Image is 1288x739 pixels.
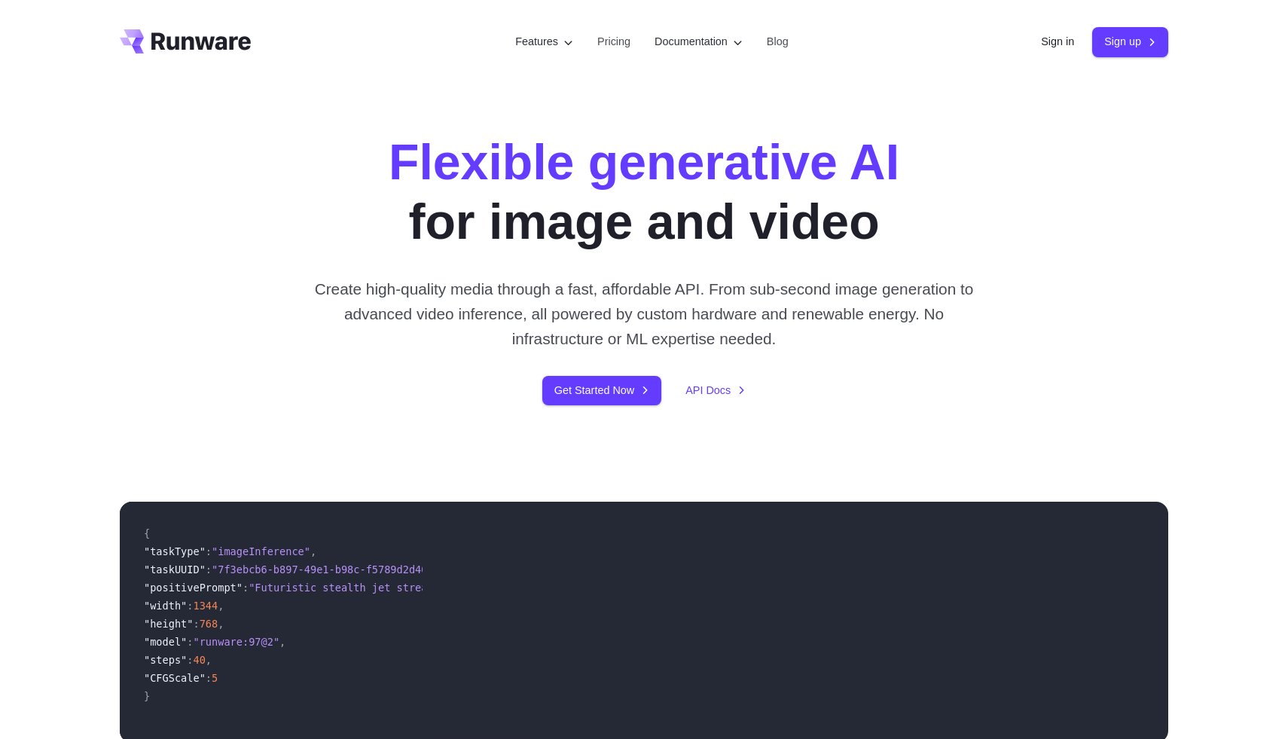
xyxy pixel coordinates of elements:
a: Pricing [597,33,630,50]
span: 40 [193,654,205,666]
span: : [243,582,249,594]
h1: for image and video [389,133,899,252]
span: "7f3ebcb6-b897-49e1-b98c-f5789d2d40d7" [212,563,446,576]
span: "width" [144,600,187,612]
span: "taskUUID" [144,563,206,576]
a: API Docs [685,382,746,399]
span: 1344 [193,600,218,612]
span: "positivePrompt" [144,582,243,594]
a: Blog [767,33,789,50]
span: "taskType" [144,545,206,557]
span: : [206,563,212,576]
span: , [206,654,212,666]
strong: Flexible generative AI [389,134,899,190]
a: Sign up [1092,27,1168,56]
span: "runware:97@2" [193,636,279,648]
span: : [193,618,199,630]
span: { [144,527,150,539]
span: } [144,690,150,702]
span: , [218,618,224,630]
span: 768 [200,618,218,630]
span: "Futuristic stealth jet streaking through a neon-lit cityscape with glowing purple exhaust" [249,582,810,594]
span: "height" [144,618,193,630]
span: , [218,600,224,612]
span: "steps" [144,654,187,666]
span: : [206,545,212,557]
span: 5 [212,672,218,684]
a: Get Started Now [542,376,661,405]
span: : [187,600,193,612]
span: : [206,672,212,684]
span: , [310,545,316,557]
span: "CFGScale" [144,672,206,684]
a: Sign in [1041,33,1074,50]
a: Go to / [120,29,251,53]
span: : [187,636,193,648]
span: : [187,654,193,666]
label: Documentation [655,33,743,50]
label: Features [515,33,573,50]
span: "model" [144,636,187,648]
span: , [279,636,285,648]
span: "imageInference" [212,545,310,557]
p: Create high-quality media through a fast, affordable API. From sub-second image generation to adv... [309,276,980,352]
